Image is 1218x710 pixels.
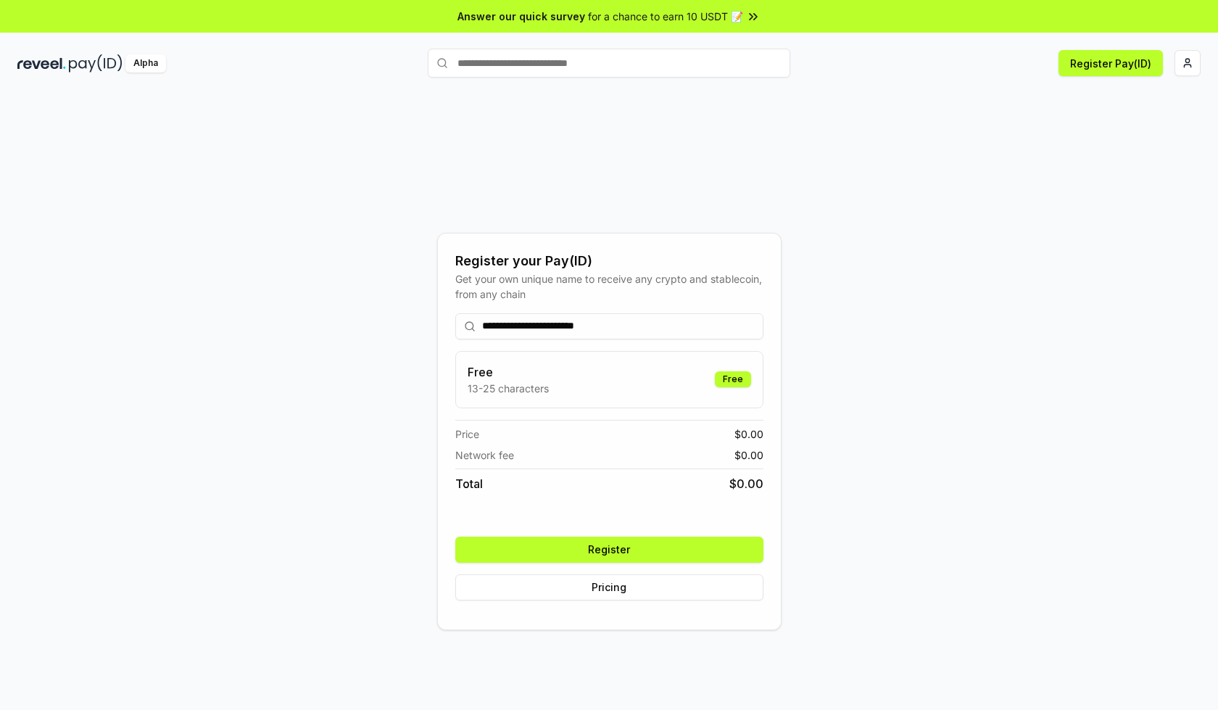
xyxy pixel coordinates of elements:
button: Register Pay(ID) [1058,50,1163,76]
div: Get your own unique name to receive any crypto and stablecoin, from any chain [455,271,763,302]
div: Free [715,371,751,387]
span: Network fee [455,447,514,463]
h3: Free [468,363,549,381]
span: $ 0.00 [729,475,763,492]
button: Pricing [455,574,763,600]
span: for a chance to earn 10 USDT 📝 [588,9,743,24]
span: Price [455,426,479,442]
span: $ 0.00 [734,447,763,463]
img: pay_id [69,54,123,73]
img: reveel_dark [17,54,66,73]
span: Answer our quick survey [457,9,585,24]
div: Alpha [125,54,166,73]
span: Total [455,475,483,492]
span: $ 0.00 [734,426,763,442]
p: 13-25 characters [468,381,549,396]
div: Register your Pay(ID) [455,251,763,271]
button: Register [455,537,763,563]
